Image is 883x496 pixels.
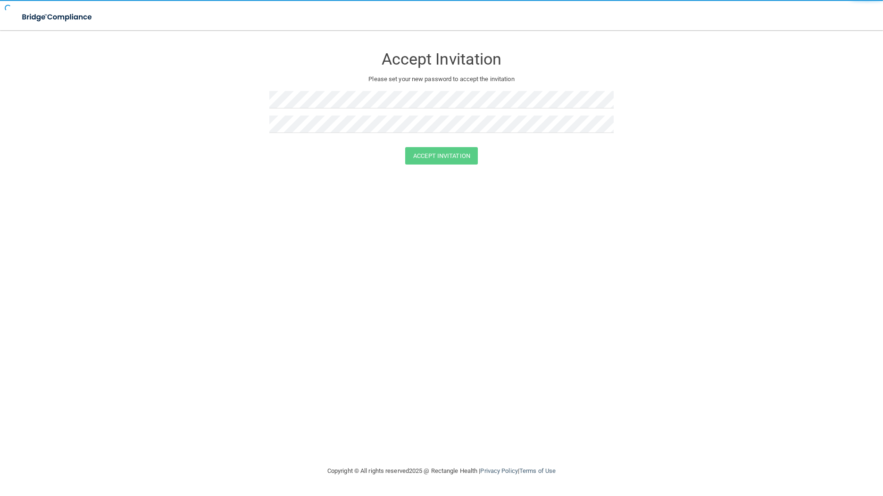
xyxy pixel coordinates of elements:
button: Accept Invitation [405,147,478,165]
a: Privacy Policy [480,467,517,474]
h3: Accept Invitation [269,50,614,68]
p: Please set your new password to accept the invitation [276,74,607,85]
div: Copyright © All rights reserved 2025 @ Rectangle Health | | [269,456,614,486]
img: bridge_compliance_login_screen.278c3ca4.svg [14,8,101,27]
a: Terms of Use [519,467,556,474]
